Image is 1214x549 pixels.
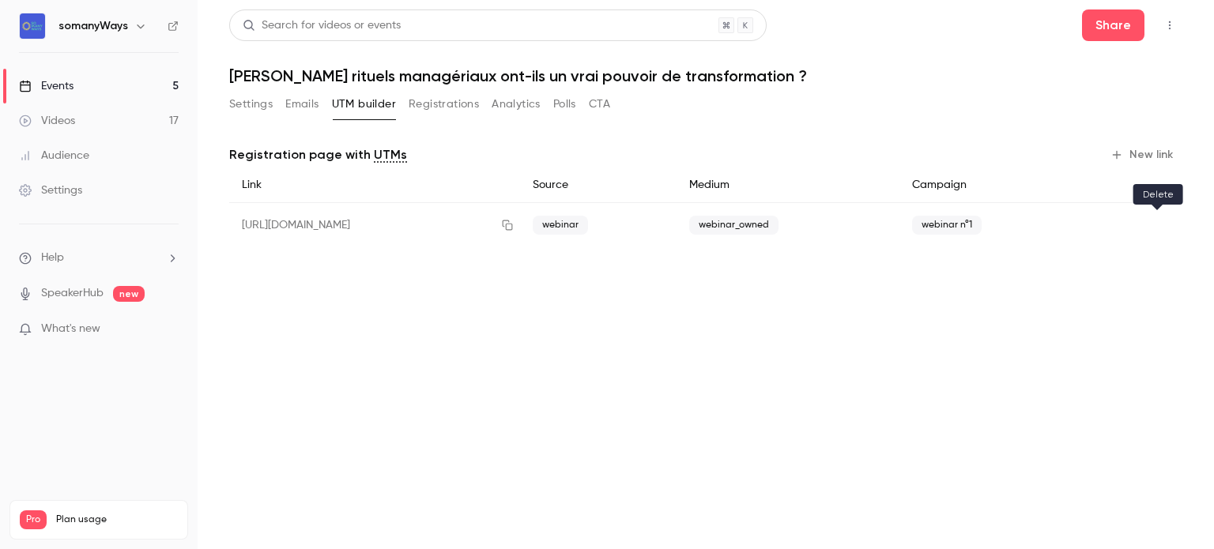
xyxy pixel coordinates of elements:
li: help-dropdown-opener [19,250,179,266]
span: Help [41,250,64,266]
button: Settings [229,92,273,117]
button: New link [1104,142,1182,167]
span: webinar [533,216,588,235]
button: CTA [589,92,610,117]
p: Registration page with [229,145,407,164]
img: somanyWays [20,13,45,39]
span: webinar n°1 [912,216,982,235]
div: Campaign [899,167,1084,203]
span: Pro [20,510,47,529]
div: Videos [19,113,75,129]
div: Source [520,167,677,203]
a: UTMs [374,145,407,164]
button: Share [1082,9,1144,41]
button: Polls [553,92,576,117]
span: new [113,286,145,302]
a: SpeakerHub [41,285,104,302]
div: Medium [677,167,899,203]
h1: [PERSON_NAME] rituels managériaux ont-ils un vrai pouvoir de transformation ? [229,66,1182,85]
div: Events [19,78,74,94]
h6: somanyWays [58,18,128,34]
button: Emails [285,92,319,117]
button: Analytics [492,92,541,117]
div: Link [229,167,520,203]
button: UTM builder [332,92,396,117]
span: What's new [41,321,100,337]
div: Settings [19,182,82,198]
div: [URL][DOMAIN_NAME] [229,203,520,248]
button: Registrations [409,92,479,117]
span: Plan usage [56,513,178,526]
div: Audience [19,148,89,164]
div: Search for videos or events [243,17,401,34]
span: webinar_owned [689,216,779,235]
